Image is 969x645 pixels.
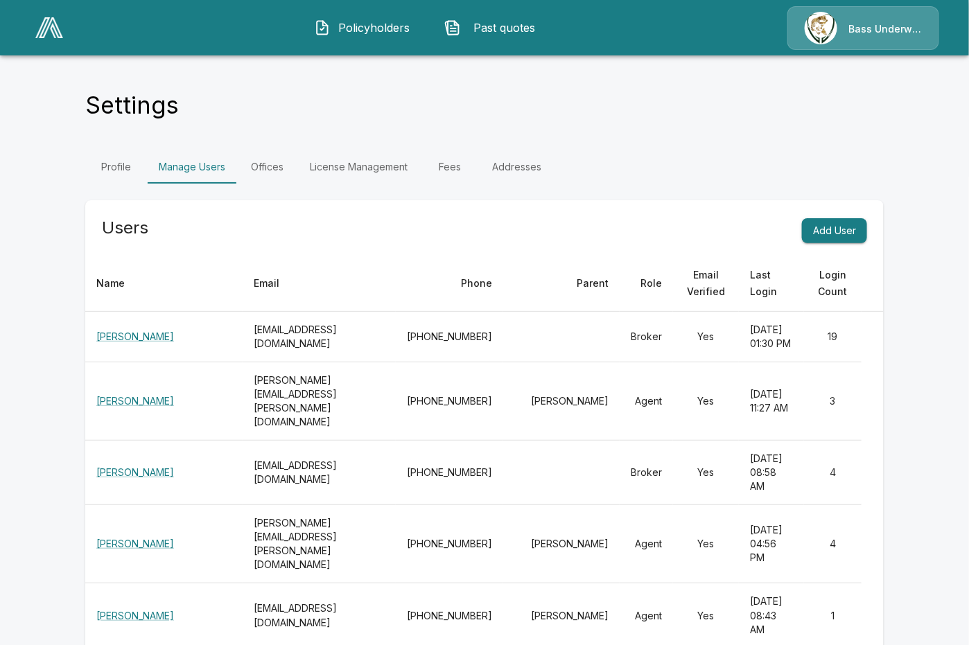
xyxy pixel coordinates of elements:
td: Yes [673,505,739,583]
span: Past quotes [466,19,543,36]
th: Email Verified [673,256,739,312]
button: Past quotes IconPast quotes [434,10,553,46]
th: Login Count [804,256,862,312]
img: Agency Icon [805,12,837,44]
th: Email [243,256,396,312]
th: [PERSON_NAME][EMAIL_ADDRESS][PERSON_NAME][DOMAIN_NAME] [243,505,396,583]
h4: Settings [85,91,179,120]
td: [DATE] 11:27 AM [739,362,804,441]
button: Add User [802,218,867,244]
td: 3 [804,362,862,441]
a: Fees [419,150,481,184]
td: [PERSON_NAME] [503,505,620,583]
a: Manage Users [148,150,236,184]
td: Yes [673,441,739,505]
div: Settings Tabs [85,150,884,184]
a: [PERSON_NAME] [96,395,174,407]
td: [PHONE_NUMBER] [396,441,503,505]
td: 19 [804,312,862,362]
td: Agent [620,362,673,441]
th: [EMAIL_ADDRESS][DOMAIN_NAME] [243,312,396,362]
td: [DATE] 08:58 AM [739,441,804,505]
td: [DATE] 04:56 PM [739,505,804,583]
p: Bass Underwriters [848,22,922,36]
a: [PERSON_NAME] [96,610,174,621]
td: [PHONE_NUMBER] [396,312,503,362]
th: [PERSON_NAME][EMAIL_ADDRESS][PERSON_NAME][DOMAIN_NAME] [243,362,396,441]
td: [PHONE_NUMBER] [396,505,503,583]
img: AA Logo [35,17,63,38]
td: Yes [673,312,739,362]
th: Last Login [739,256,804,312]
h5: Users [102,217,148,239]
td: Agent [620,505,673,583]
span: Policyholders [336,19,412,36]
a: [PERSON_NAME] [96,538,174,549]
button: Policyholders IconPolicyholders [304,10,423,46]
td: 4 [804,441,862,505]
td: Yes [673,362,739,441]
td: Broker [620,312,673,362]
img: Policyholders Icon [314,19,331,36]
a: License Management [299,150,419,184]
th: [EMAIL_ADDRESS][DOMAIN_NAME] [243,441,396,505]
a: Profile [85,150,148,184]
td: 4 [804,505,862,583]
th: Role [620,256,673,312]
img: Past quotes Icon [444,19,461,36]
a: Offices [236,150,299,184]
a: [PERSON_NAME] [96,466,174,478]
th: Parent [503,256,620,312]
a: [PERSON_NAME] [96,330,174,342]
th: Phone [396,256,503,312]
a: Agency IconBass Underwriters [787,6,939,50]
td: [PHONE_NUMBER] [396,362,503,441]
th: Name [85,256,243,312]
td: Broker [620,441,673,505]
a: Addresses [481,150,552,184]
td: [PERSON_NAME] [503,362,620,441]
td: [DATE] 01:30 PM [739,312,804,362]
